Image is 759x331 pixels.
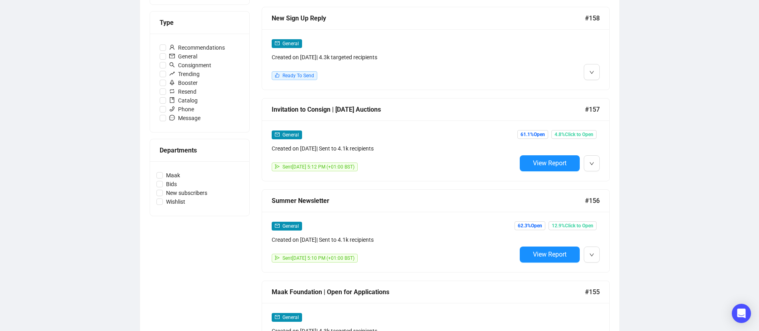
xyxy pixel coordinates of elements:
span: Message [166,114,204,122]
span: retweet [169,88,175,94]
span: mail [275,223,280,228]
span: #157 [585,104,600,114]
span: New subscribers [163,189,210,197]
div: New Sign Up Reply [272,13,585,23]
span: rise [169,71,175,76]
span: Bids [163,180,180,189]
span: down [589,70,594,75]
span: Consignment [166,61,214,70]
a: Invitation to Consign | [DATE] Auctions#157mailGeneralCreated on [DATE]| Sent to 4.1k recipientss... [262,98,610,181]
span: Ready To Send [282,73,314,78]
span: 61.1% Open [517,130,548,139]
span: Sent [DATE] 5:12 PM (+01:00 BST) [282,164,354,170]
div: Maak Foundation | Open for Applications [272,287,585,297]
span: book [169,97,175,103]
span: Wishlist [163,197,188,206]
span: General [282,223,299,229]
span: Catalog [166,96,201,105]
span: #158 [585,13,600,23]
span: user [169,44,175,50]
span: #156 [585,196,600,206]
span: down [589,253,594,257]
span: Phone [166,105,197,114]
div: Created on [DATE] | Sent to 4.1k recipients [272,235,517,244]
span: mail [275,315,280,319]
button: View Report [520,155,580,171]
span: 62.3% Open [515,221,545,230]
span: down [589,161,594,166]
span: 4.8% Click to Open [551,130,597,139]
span: Sent [DATE] 5:10 PM (+01:00 BST) [282,255,354,261]
span: Recommendations [166,43,228,52]
span: Trending [166,70,203,78]
span: like [275,73,280,78]
div: Type [160,18,240,28]
span: General [282,41,299,46]
div: Created on [DATE] | Sent to 4.1k recipients [272,144,517,153]
span: View Report [533,251,567,258]
span: Resend [166,87,200,96]
span: Maak [163,171,183,180]
span: mail [169,53,175,59]
span: search [169,62,175,68]
button: View Report [520,247,580,263]
span: 12.9% Click to Open [549,221,597,230]
div: Invitation to Consign | [DATE] Auctions [272,104,585,114]
span: Booster [166,78,201,87]
span: mail [275,132,280,137]
span: rocket [169,80,175,85]
span: mail [275,41,280,46]
span: #155 [585,287,600,297]
div: Departments [160,145,240,155]
span: General [282,132,299,138]
a: New Sign Up Reply#158mailGeneralCreated on [DATE]| 4.3k targeted recipientslikeReady To Send [262,7,610,90]
span: message [169,115,175,120]
div: Open Intercom Messenger [732,304,751,323]
span: phone [169,106,175,112]
span: View Report [533,159,567,167]
span: General [282,315,299,320]
div: Created on [DATE] | 4.3k targeted recipients [272,53,517,62]
span: General [166,52,200,61]
a: Summer Newsletter#156mailGeneralCreated on [DATE]| Sent to 4.1k recipientssendSent[DATE] 5:10 PM ... [262,189,610,273]
span: send [275,164,280,169]
div: Summer Newsletter [272,196,585,206]
span: send [275,255,280,260]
